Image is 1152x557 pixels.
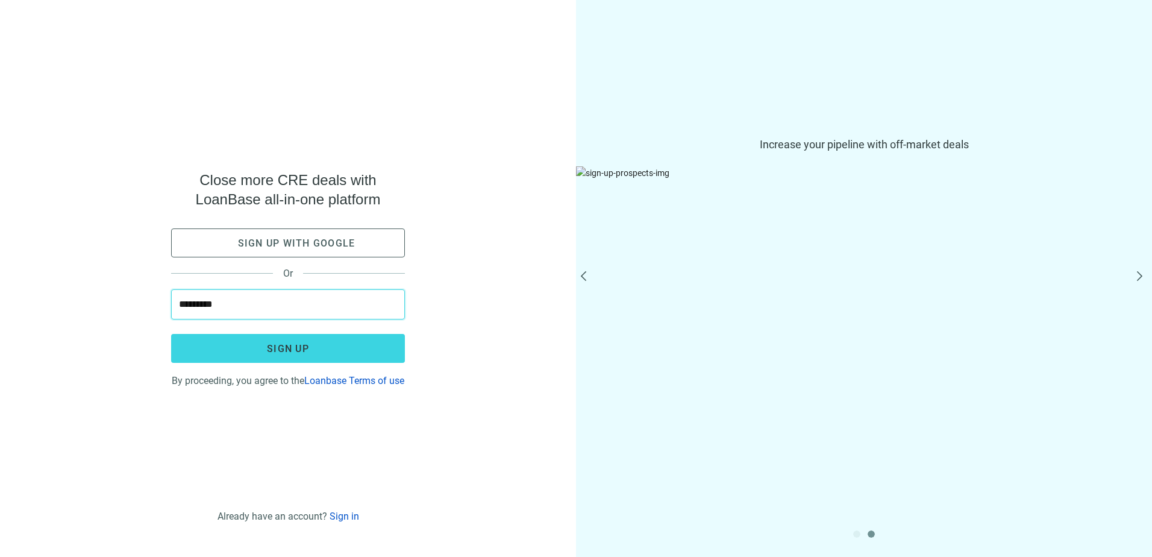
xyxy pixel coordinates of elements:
[238,238,355,249] span: Sign up with google
[273,268,303,279] span: Or
[1133,271,1147,286] button: next
[171,228,405,257] button: Sign up with google
[171,171,405,209] span: Close more CRE deals with LoanBase all-in-one platform
[853,530,860,538] button: 1
[171,373,405,386] div: By proceeding, you agree to the
[171,334,405,363] button: Sign up
[868,530,875,538] button: 2
[576,137,1152,152] span: Increase your pipeline with off-market deals
[576,166,1152,420] img: sign-up-prospects-img
[330,511,359,522] a: Sign in
[304,375,404,386] a: Loanbase Terms of use
[581,271,595,286] button: prev
[267,343,309,354] span: Sign up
